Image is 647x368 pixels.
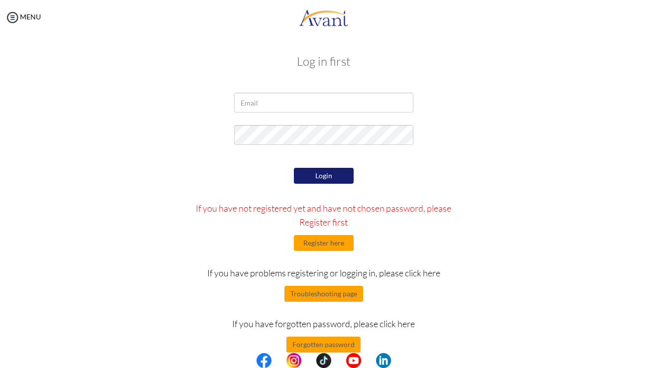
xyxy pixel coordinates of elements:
p: If you have forgotten password, please click here [185,317,462,331]
img: tt.png [316,353,331,368]
img: li.png [376,353,391,368]
img: blank.png [331,353,346,368]
button: Login [294,168,354,184]
button: Troubleshooting page [284,286,363,302]
img: logo.png [299,2,349,32]
a: MENU [5,12,41,21]
img: blank.png [271,353,286,368]
img: blank.png [361,353,376,368]
img: blank.png [301,353,316,368]
img: in.png [286,353,301,368]
img: fb.png [257,353,271,368]
button: Register here [294,235,354,251]
p: If you have not registered yet and have not chosen password, please Register first [185,201,462,229]
h3: Log in first [40,55,608,68]
input: Email [234,93,413,113]
p: If you have problems registering or logging in, please click here [185,266,462,280]
img: icon-menu.png [5,10,20,25]
button: Forgotten password [286,337,361,353]
img: yt.png [346,353,361,368]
